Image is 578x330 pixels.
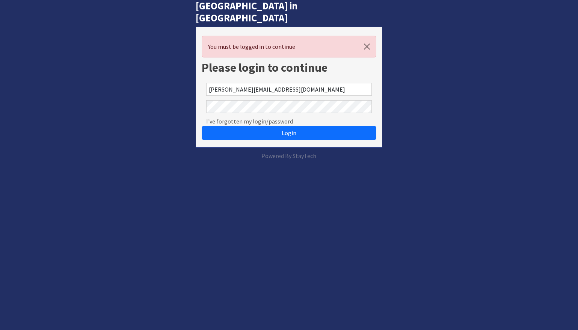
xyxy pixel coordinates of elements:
a: I've forgotten my login/password [206,117,293,126]
button: Login [202,126,376,140]
h1: Please login to continue [202,60,376,75]
div: You must be logged in to continue [202,36,376,57]
p: Powered By StayTech [196,151,382,160]
input: Email [206,83,372,96]
span: Login [282,129,296,137]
